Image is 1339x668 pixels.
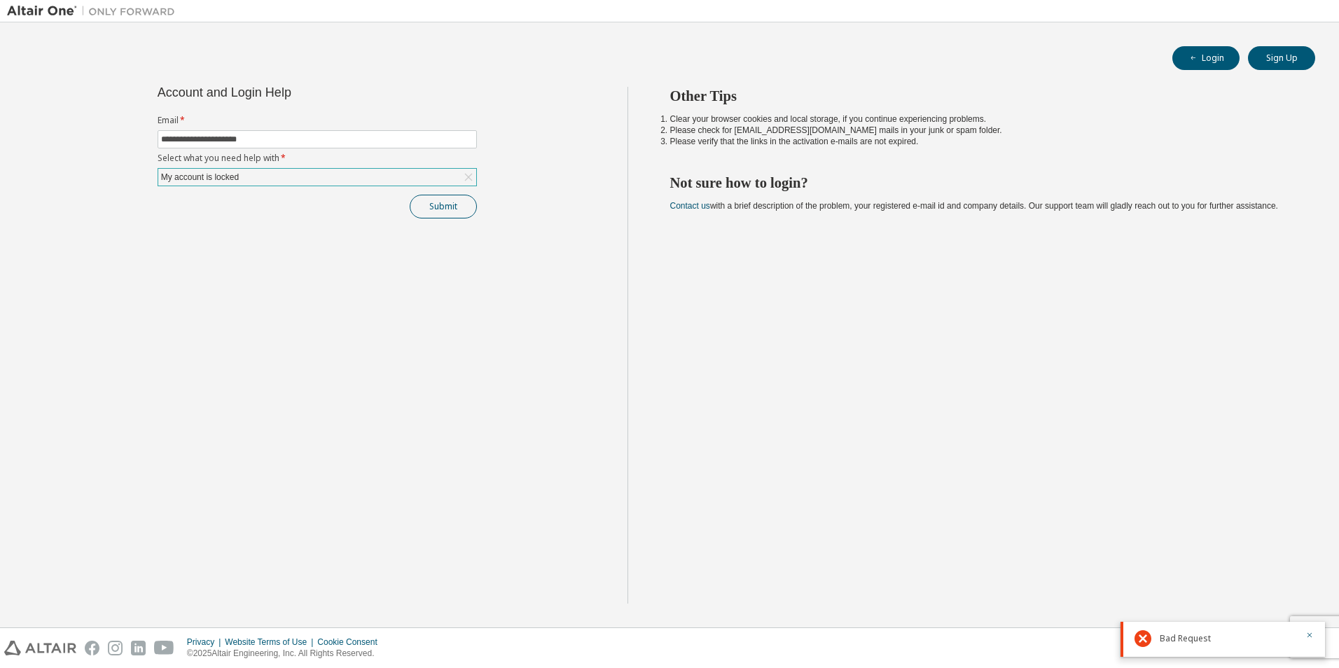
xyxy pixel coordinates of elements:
img: Altair One [7,4,182,18]
img: linkedin.svg [131,641,146,655]
a: Contact us [670,201,710,211]
span: Bad Request [1160,633,1211,644]
div: My account is locked [159,169,241,185]
img: youtube.svg [154,641,174,655]
div: Cookie Consent [317,636,385,648]
img: instagram.svg [108,641,123,655]
button: Sign Up [1248,46,1315,70]
li: Please verify that the links in the activation e-mails are not expired. [670,136,1291,147]
li: Clear your browser cookies and local storage, if you continue experiencing problems. [670,113,1291,125]
label: Select what you need help with [158,153,477,164]
div: Account and Login Help [158,87,413,98]
h2: Other Tips [670,87,1291,105]
button: Login [1172,46,1240,70]
div: Website Terms of Use [225,636,317,648]
img: altair_logo.svg [4,641,76,655]
h2: Not sure how to login? [670,174,1291,192]
span: with a brief description of the problem, your registered e-mail id and company details. Our suppo... [670,201,1278,211]
div: Privacy [187,636,225,648]
li: Please check for [EMAIL_ADDRESS][DOMAIN_NAME] mails in your junk or spam folder. [670,125,1291,136]
label: Email [158,115,477,126]
button: Submit [410,195,477,218]
p: © 2025 Altair Engineering, Inc. All Rights Reserved. [187,648,386,660]
img: facebook.svg [85,641,99,655]
div: My account is locked [158,169,476,186]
